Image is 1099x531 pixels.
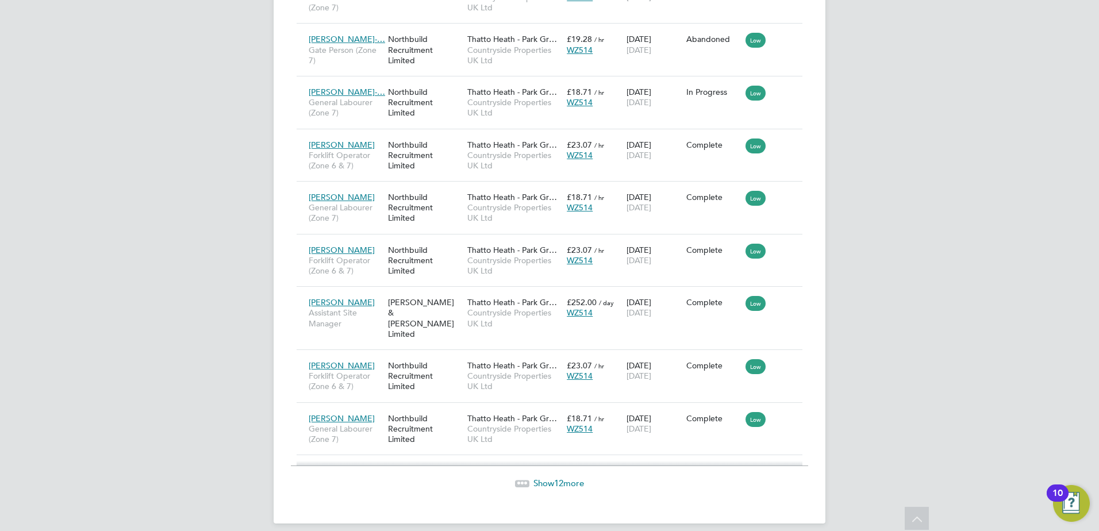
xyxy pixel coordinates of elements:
[309,255,382,276] span: Forklift Operator (Zone 6 & 7)
[385,28,464,71] div: Northbuild Recruitment Limited
[467,413,557,424] span: Thatto Heath - Park Gr…
[467,360,557,371] span: Thatto Heath - Park Gr…
[309,424,382,444] span: General Labourer (Zone 7)
[567,245,592,255] span: £23.07
[309,360,375,371] span: [PERSON_NAME]
[309,307,382,328] span: Assistant Site Manager
[567,413,592,424] span: £18.71
[627,307,651,318] span: [DATE]
[1053,485,1090,522] button: Open Resource Center, 10 new notifications
[467,150,561,171] span: Countryside Properties UK Ltd
[567,297,597,307] span: £252.00
[306,186,802,195] a: [PERSON_NAME]General Labourer (Zone 7)Northbuild Recruitment LimitedThatto Heath - Park Gr…Countr...
[467,424,561,444] span: Countryside Properties UK Ltd
[746,244,766,259] span: Low
[594,361,604,370] span: / hr
[567,360,592,371] span: £23.07
[599,298,614,307] span: / day
[309,202,382,223] span: General Labourer (Zone 7)
[309,150,382,171] span: Forklift Operator (Zone 6 & 7)
[467,297,557,307] span: Thatto Heath - Park Gr…
[686,360,740,371] div: Complete
[567,140,592,150] span: £23.07
[567,150,593,160] span: WZ514
[306,133,802,143] a: [PERSON_NAME]Forklift Operator (Zone 6 & 7)Northbuild Recruitment LimitedThatto Heath - Park Gr…C...
[624,239,683,271] div: [DATE]
[567,202,593,213] span: WZ514
[309,97,382,118] span: General Labourer (Zone 7)
[594,88,604,97] span: / hr
[567,87,592,97] span: £18.71
[306,238,802,248] a: [PERSON_NAME]Forklift Operator (Zone 6 & 7)Northbuild Recruitment LimitedThatto Heath - Park Gr…C...
[624,291,683,324] div: [DATE]
[567,424,593,434] span: WZ514
[686,34,740,44] div: Abandoned
[567,255,593,265] span: WZ514
[385,186,464,229] div: Northbuild Recruitment Limited
[686,192,740,202] div: Complete
[467,192,557,202] span: Thatto Heath - Park Gr…
[624,407,683,440] div: [DATE]
[306,291,802,301] a: [PERSON_NAME]Assistant Site Manager[PERSON_NAME] & [PERSON_NAME] LimitedThatto Heath - Park Gr…Co...
[624,81,683,113] div: [DATE]
[385,239,464,282] div: Northbuild Recruitment Limited
[594,414,604,423] span: / hr
[627,255,651,265] span: [DATE]
[627,150,651,160] span: [DATE]
[624,355,683,387] div: [DATE]
[686,413,740,424] div: Complete
[686,245,740,255] div: Complete
[624,134,683,166] div: [DATE]
[567,192,592,202] span: £18.71
[567,97,593,107] span: WZ514
[385,291,464,345] div: [PERSON_NAME] & [PERSON_NAME] Limited
[385,81,464,124] div: Northbuild Recruitment Limited
[627,424,651,434] span: [DATE]
[567,371,593,381] span: WZ514
[467,245,557,255] span: Thatto Heath - Park Gr…
[309,45,382,66] span: Gate Person (Zone 7)
[467,371,561,391] span: Countryside Properties UK Ltd
[309,297,375,307] span: [PERSON_NAME]
[594,246,604,255] span: / hr
[306,80,802,90] a: [PERSON_NAME]-…General Labourer (Zone 7)Northbuild Recruitment LimitedThatto Heath - Park Gr…Coun...
[567,307,593,318] span: WZ514
[467,45,561,66] span: Countryside Properties UK Ltd
[1052,493,1063,508] div: 10
[627,45,651,55] span: [DATE]
[554,478,563,488] span: 12
[624,28,683,60] div: [DATE]
[306,28,802,37] a: [PERSON_NAME]-…Gate Person (Zone 7)Northbuild Recruitment LimitedThatto Heath - Park Gr…Countrysi...
[746,191,766,206] span: Low
[533,478,584,488] span: Show more
[306,354,802,364] a: [PERSON_NAME]Forklift Operator (Zone 6 & 7)Northbuild Recruitment LimitedThatto Heath - Park Gr…C...
[467,202,561,223] span: Countryside Properties UK Ltd
[567,34,592,44] span: £19.28
[746,412,766,427] span: Low
[309,34,385,44] span: [PERSON_NAME]-…
[567,45,593,55] span: WZ514
[746,138,766,153] span: Low
[309,140,375,150] span: [PERSON_NAME]
[309,192,375,202] span: [PERSON_NAME]
[385,355,464,398] div: Northbuild Recruitment Limited
[686,140,740,150] div: Complete
[686,87,740,97] div: In Progress
[746,296,766,311] span: Low
[467,97,561,118] span: Countryside Properties UK Ltd
[746,359,766,374] span: Low
[627,371,651,381] span: [DATE]
[309,413,375,424] span: [PERSON_NAME]
[309,87,385,97] span: [PERSON_NAME]-…
[594,141,604,149] span: / hr
[594,35,604,44] span: / hr
[627,97,651,107] span: [DATE]
[467,34,557,44] span: Thatto Heath - Park Gr…
[746,86,766,101] span: Low
[385,134,464,177] div: Northbuild Recruitment Limited
[385,407,464,451] div: Northbuild Recruitment Limited
[306,407,802,417] a: [PERSON_NAME]General Labourer (Zone 7)Northbuild Recruitment LimitedThatto Heath - Park Gr…Countr...
[309,371,382,391] span: Forklift Operator (Zone 6 & 7)
[309,245,375,255] span: [PERSON_NAME]
[627,202,651,213] span: [DATE]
